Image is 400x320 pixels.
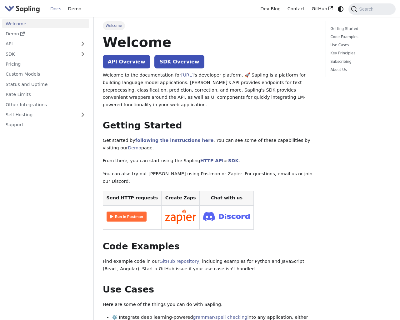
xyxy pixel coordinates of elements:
[77,39,89,48] button: Expand sidebar category 'API'
[103,157,317,165] p: From there, you can start using the Sapling or .
[331,67,389,73] a: About Us
[2,70,89,79] a: Custom Models
[308,4,336,14] a: GitHub
[135,138,213,143] a: following the instructions here
[331,59,389,65] a: Subscribing
[103,170,317,185] p: You can also try out [PERSON_NAME] using Postman or Zapier. For questions, email us or join our D...
[103,301,317,308] p: Here are some of the things you can do with Sapling:
[4,4,42,13] a: Sapling.aiSapling.ai
[336,4,345,13] button: Switch between dark and light mode (currently system mode)
[65,4,85,14] a: Demo
[200,191,254,206] th: Chat with us
[200,158,224,163] a: HTTP API
[2,110,89,119] a: Self-Hosting
[2,39,77,48] a: API
[165,209,196,224] img: Connect in Zapier
[2,120,89,129] a: Support
[181,72,194,77] a: [URL]
[331,26,389,32] a: Getting Started
[331,50,389,56] a: Key Principles
[4,4,40,13] img: Sapling.ai
[154,55,204,68] a: SDK Overview
[357,7,377,12] span: Search
[159,259,199,264] a: GitHub repository
[2,100,89,109] a: Other Integrations
[2,19,89,28] a: Welcome
[103,21,125,30] span: Welcome
[193,315,247,320] a: grammar/spell checking
[203,210,250,223] img: Join Discord
[77,49,89,58] button: Expand sidebar category 'SDK'
[47,4,65,14] a: Docs
[103,241,317,252] h2: Code Examples
[228,158,238,163] a: SDK
[2,90,89,99] a: Rate Limits
[2,29,89,38] a: Demo
[103,120,317,131] h2: Getting Started
[257,4,284,14] a: Dev Blog
[348,3,395,15] button: Search (Command+K)
[103,55,150,68] a: API Overview
[103,21,317,30] nav: Breadcrumbs
[103,191,161,206] th: Send HTTP requests
[103,258,317,273] p: Find example code in our , including examples for Python and JavaScript (React, Angular). Start a...
[331,34,389,40] a: Code Examples
[103,34,317,51] h1: Welcome
[103,284,317,295] h2: Use Cases
[107,212,147,222] img: Run in Postman
[2,60,89,69] a: Pricing
[128,145,141,150] a: Demo
[284,4,308,14] a: Contact
[331,42,389,48] a: Use Cases
[103,72,317,109] p: Welcome to the documentation for 's developer platform. 🚀 Sapling is a platform for building lang...
[2,80,89,89] a: Status and Uptime
[161,191,200,206] th: Create Zaps
[103,137,317,152] p: Get started by . You can see some of these capabilities by visiting our page.
[2,49,77,58] a: SDK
